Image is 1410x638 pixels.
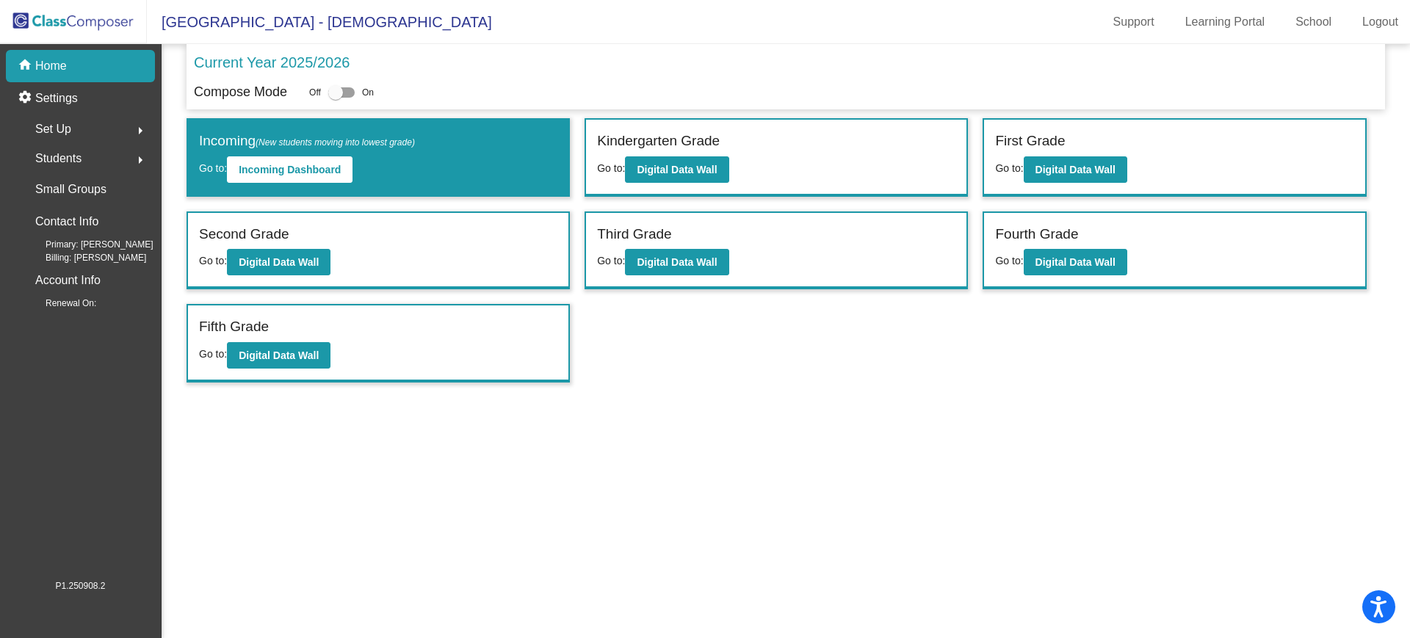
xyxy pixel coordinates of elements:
p: Home [35,57,67,75]
label: Second Grade [199,224,289,245]
label: Fourth Grade [995,224,1078,245]
b: Digital Data Wall [637,164,717,175]
p: Compose Mode [194,82,287,102]
button: Incoming Dashboard [227,156,352,183]
b: Digital Data Wall [239,256,319,268]
a: School [1284,10,1343,34]
span: Set Up [35,119,71,139]
label: Third Grade [597,224,671,245]
span: Off [309,86,321,99]
span: Primary: [PERSON_NAME] [22,238,153,251]
button: Digital Data Wall [227,249,330,275]
button: Digital Data Wall [625,156,728,183]
span: Renewal On: [22,297,96,310]
label: Kindergarten Grade [597,131,720,152]
label: First Grade [995,131,1065,152]
span: Students [35,148,82,169]
a: Learning Portal [1174,10,1277,34]
b: Incoming Dashboard [239,164,341,175]
b: Digital Data Wall [637,256,717,268]
span: Go to: [199,162,227,174]
button: Digital Data Wall [1024,156,1127,183]
a: Support [1102,10,1166,34]
button: Digital Data Wall [625,249,728,275]
mat-icon: arrow_right [131,122,149,139]
p: Account Info [35,270,101,291]
p: Contact Info [35,211,98,232]
p: Current Year 2025/2026 [194,51,350,73]
b: Digital Data Wall [239,349,319,361]
span: Go to: [995,255,1023,267]
mat-icon: settings [18,90,35,107]
b: Digital Data Wall [1035,164,1116,175]
a: Logout [1351,10,1410,34]
b: Digital Data Wall [1035,256,1116,268]
label: Fifth Grade [199,316,269,338]
span: On [362,86,374,99]
span: Go to: [199,255,227,267]
button: Digital Data Wall [1024,249,1127,275]
span: Go to: [199,348,227,360]
button: Digital Data Wall [227,342,330,369]
span: [GEOGRAPHIC_DATA] - [DEMOGRAPHIC_DATA] [147,10,492,34]
span: (New students moving into lowest grade) [256,137,415,148]
label: Incoming [199,131,415,152]
mat-icon: home [18,57,35,75]
span: Billing: [PERSON_NAME] [22,251,146,264]
p: Settings [35,90,78,107]
span: Go to: [597,255,625,267]
span: Go to: [995,162,1023,174]
span: Go to: [597,162,625,174]
mat-icon: arrow_right [131,151,149,169]
p: Small Groups [35,179,106,200]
